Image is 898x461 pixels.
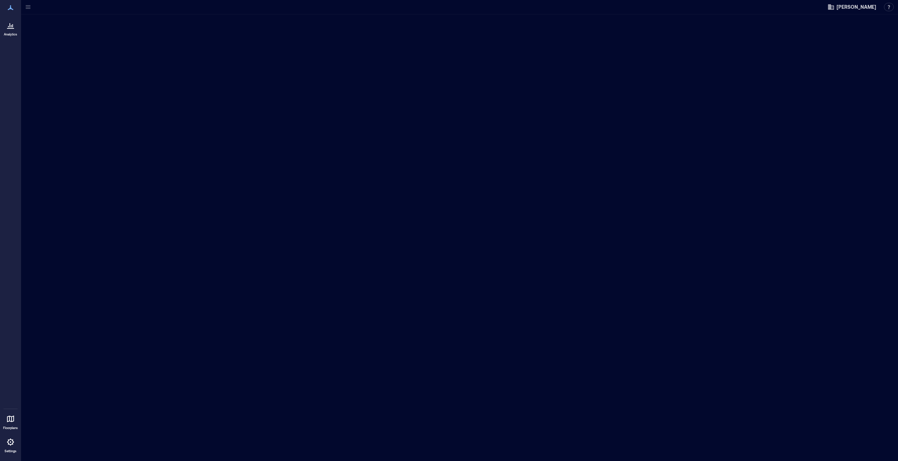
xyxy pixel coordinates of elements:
[5,449,16,453] p: Settings
[2,17,19,39] a: Analytics
[837,4,876,11] span: [PERSON_NAME]
[4,32,17,37] p: Analytics
[3,426,18,430] p: Floorplans
[1,410,20,432] a: Floorplans
[2,434,19,455] a: Settings
[825,1,878,13] button: [PERSON_NAME]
